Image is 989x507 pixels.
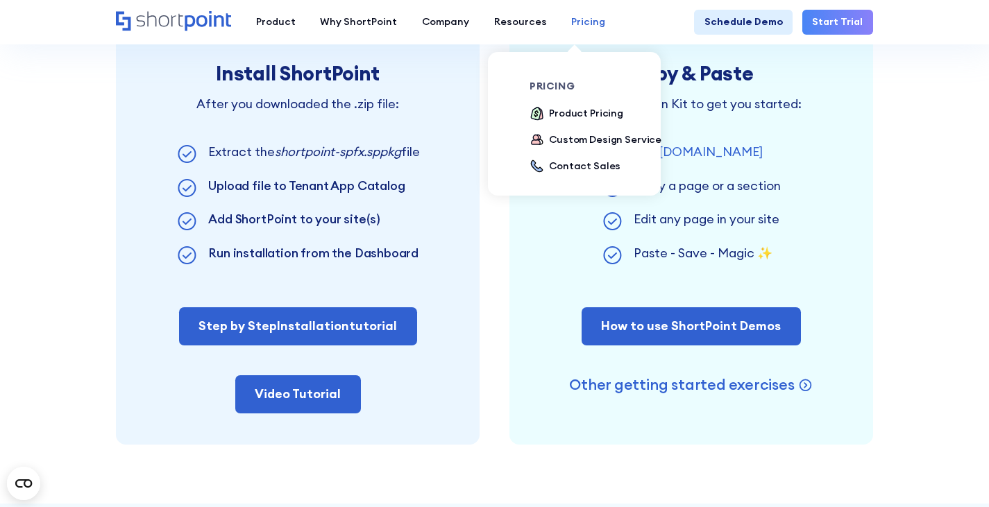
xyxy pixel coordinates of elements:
p: Paste - Save - Magic ✨ [634,244,772,263]
div: Contact Sales [549,159,620,173]
a: Product [244,10,308,35]
p: Extract the file [208,143,420,162]
a: Add ShortPoint to your site(s) [208,211,380,227]
a: Step by StepInstallationtutorial [179,307,417,345]
p: Other getting started exercises [569,375,794,395]
div: Custom Design Service [549,132,661,147]
a: Run installation from the Dashboard [208,245,419,261]
em: shortpoint-spfx.sppkg [275,144,401,160]
a: Pricing [559,10,618,35]
button: Open CMP widget [7,467,40,500]
p: Edit any page in your site [634,210,779,229]
p: After you downloaded the .zip file: [180,95,415,114]
div: Company [422,15,469,29]
iframe: Chat Widget [739,346,989,507]
div: Product Pricing [549,106,623,121]
a: Custom Design Service [530,132,662,149]
a: Home [116,11,231,33]
a: Why ShortPoint [308,10,410,35]
div: Resources [494,15,547,29]
a: Contact Sales [530,159,621,175]
a: Schedule Demo [694,10,793,35]
h3: Copy & Paste [546,62,836,85]
p: Use the Design Kit to get you started: [546,95,836,114]
a: Start Trial [802,10,873,35]
a: Company [409,10,482,35]
h3: Install ShortPoint [180,62,415,85]
div: pricing [530,81,668,91]
a: How to use ShortPoint Demos [582,307,801,345]
span: Installation [277,318,349,334]
a: Upload file to Tenant App Catalog [208,178,405,194]
a: Video Tutorial [235,375,361,413]
a: Product Pricing [530,106,623,123]
p: Copy a page or a section [634,177,781,196]
div: Why ShortPoint [320,15,397,29]
a: Other getting started exercises [569,375,813,395]
div: Product [256,15,296,29]
p: Visit [634,143,763,162]
a: [DOMAIN_NAME] [659,144,763,160]
a: Resources [482,10,559,35]
div: Pricing [571,15,605,29]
